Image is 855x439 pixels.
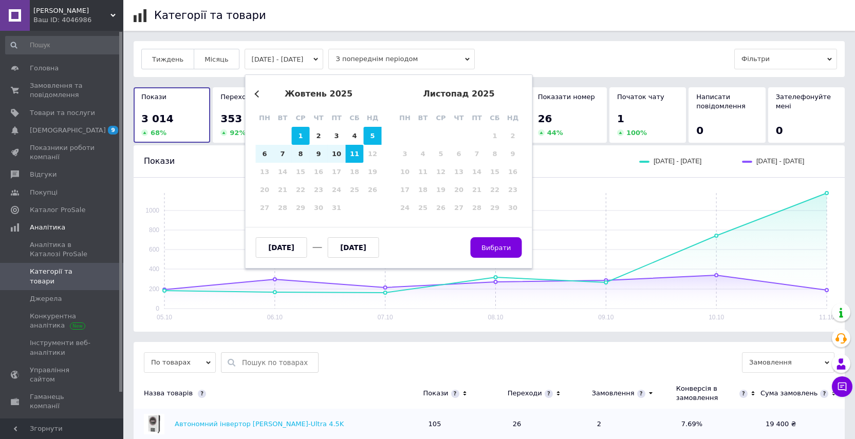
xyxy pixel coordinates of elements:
div: нд [504,109,522,127]
span: Каталог ProSale [30,205,85,215]
div: Not available вівторок, 28-е жовтня 2025 р. [274,199,292,217]
div: Not available субота, 18-е жовтня 2025 р. [346,163,364,181]
div: Choose п’ятниця, 3-є жовтня 2025 р. [328,127,346,145]
div: Not available субота, 15-е листопада 2025 р. [486,163,504,181]
div: Choose четвер, 9-е жовтня 2025 р. [310,145,328,163]
div: Not available п’ятниця, 14-е листопада 2025 р. [468,163,486,181]
span: Відгуки [30,170,57,179]
span: Вибрати [481,244,511,252]
div: Not available понеділок, 10-е листопада 2025 р. [396,163,414,181]
div: Not available субота, 8-е листопада 2025 р. [486,145,504,163]
div: Not available неділя, 12-е жовтня 2025 р. [364,145,382,163]
span: Фільтри [734,49,837,69]
span: Категорії та товари [30,267,95,285]
div: Not available неділя, 23-є листопада 2025 р. [504,181,522,199]
div: Сума замовлень [760,389,817,398]
span: 26 [538,112,552,125]
span: Місяць [205,55,228,63]
div: Not available понеділок, 17-е листопада 2025 р. [396,181,414,199]
div: Not available неділя, 26-е жовтня 2025 р. [364,181,382,199]
text: 11.10 [819,314,834,321]
span: 92 % [230,129,246,137]
text: 05.10 [157,314,172,321]
div: Назва товарів [134,389,418,398]
div: Not available п’ятниця, 7-е листопада 2025 р. [468,145,486,163]
span: Головна [30,64,59,73]
text: 08.10 [488,314,503,321]
div: Not available середа, 29-е жовтня 2025 р. [292,199,310,217]
div: сб [486,109,504,127]
div: Choose середа, 1-е жовтня 2025 р. [292,127,310,145]
span: Аналітика [30,223,65,232]
text: 800 [149,226,159,234]
div: Not available середа, 15-е жовтня 2025 р. [292,163,310,181]
span: 353 [220,112,242,125]
div: нд [364,109,382,127]
div: Not available неділя, 2-е листопада 2025 р. [504,127,522,145]
span: Замовлення [742,352,834,373]
span: 9 [108,126,118,135]
span: Замовлення та повідомлення [30,81,95,100]
div: листопад 2025 [396,89,522,99]
div: Not available вівторок, 14-е жовтня 2025 р. [274,163,292,181]
div: Choose середа, 8-е жовтня 2025 р. [292,145,310,163]
div: Choose четвер, 2-е жовтня 2025 р. [310,127,328,145]
div: Not available четвер, 13-е листопада 2025 р. [450,163,468,181]
div: Not available п’ятниця, 24-е жовтня 2025 р. [328,181,346,199]
div: Not available четвер, 23-є жовтня 2025 р. [310,181,328,199]
div: Not available п’ятниця, 17-е жовтня 2025 р. [328,163,346,181]
div: Not available вівторок, 21-е жовтня 2025 р. [274,181,292,199]
button: Чат з покупцем [832,376,852,397]
div: month 2025-10 [256,127,382,217]
span: Покази [141,93,166,101]
div: Choose неділя, 5-е жовтня 2025 р. [364,127,382,145]
div: пн [256,109,274,127]
div: Not available понеділок, 27-е жовтня 2025 р. [256,199,274,217]
div: Not available неділя, 19-е жовтня 2025 р. [364,163,382,181]
div: Not available середа, 5-е листопада 2025 р. [432,145,450,163]
div: Not available вівторок, 11-е листопада 2025 р. [414,163,432,181]
h1: Категорії та товари [154,9,266,22]
div: пт [468,109,486,127]
span: Товари та послуги [30,108,95,118]
span: 3 014 [141,112,174,125]
text: 200 [149,285,159,293]
div: Choose субота, 11-е жовтня 2025 р. [346,145,364,163]
span: Конкурентна аналітика [30,312,95,330]
span: 0 [776,124,783,137]
div: вт [274,109,292,127]
div: Not available субота, 22-е листопада 2025 р. [486,181,504,199]
span: 44 % [547,129,563,137]
div: Not available субота, 29-е листопада 2025 р. [486,199,504,217]
div: Not available субота, 25-е жовтня 2025 р. [346,181,364,199]
div: Not available п’ятниця, 21-е листопада 2025 р. [468,181,486,199]
div: чт [310,109,328,127]
div: Not available неділя, 16-е листопада 2025 р. [504,163,522,181]
span: 0 [696,124,703,137]
span: Переходи [220,93,255,101]
div: Замовлення [592,389,635,398]
div: Not available четвер, 30-е жовтня 2025 р. [310,199,328,217]
div: ср [292,109,310,127]
div: Покази [423,389,449,398]
div: пн [396,109,414,127]
span: Sako Еnergy [33,6,110,15]
text: 07.10 [378,314,393,321]
div: Not available п’ятниця, 28-е листопада 2025 р. [468,199,486,217]
div: чт [450,109,468,127]
text: 1000 [145,207,159,214]
span: По товарах [144,352,216,373]
div: Конверсія в замовлення [676,384,737,403]
button: Місяць [194,49,239,69]
div: Not available вівторок, 4-е листопада 2025 р. [414,145,432,163]
div: пт [328,109,346,127]
div: Not available вівторок, 18-е листопада 2025 р. [414,181,432,199]
span: Показати номер [538,93,595,101]
span: Аналітика в Каталозі ProSale [30,240,95,259]
div: вт [414,109,432,127]
a: Автономний інвертор [PERSON_NAME]-Ultra 4.5K [175,420,344,428]
div: Not available неділя, 30-е листопада 2025 р. [504,199,522,217]
span: Джерела [30,294,62,303]
div: Not available середа, 19-е листопада 2025 р. [432,181,450,199]
span: Гаманець компанії [30,392,95,411]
